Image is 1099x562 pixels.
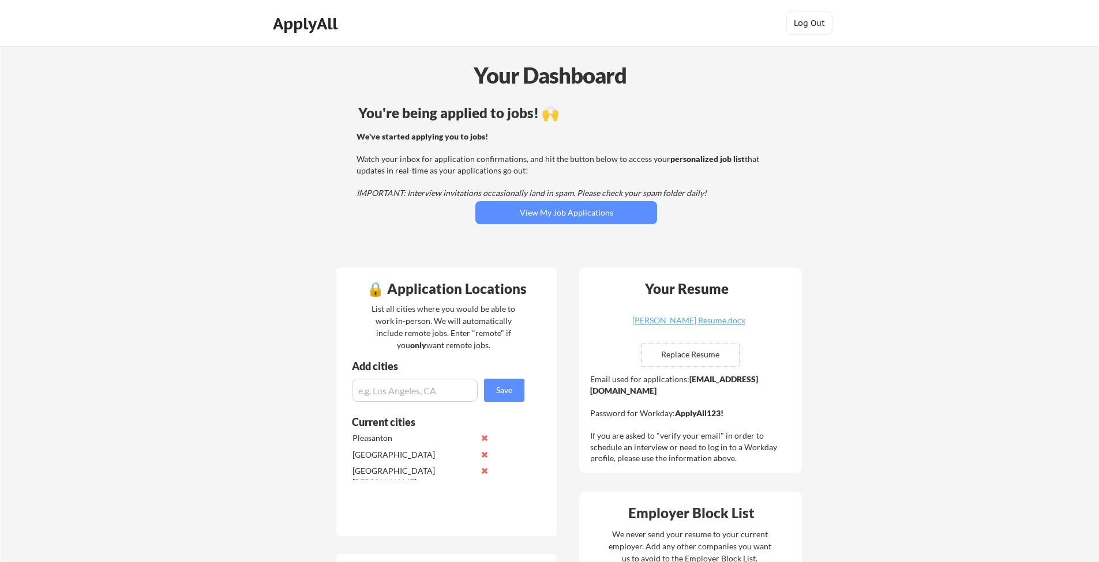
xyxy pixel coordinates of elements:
[584,506,798,520] div: Employer Block List
[1,59,1099,92] div: Your Dashboard
[786,12,832,35] button: Log Out
[339,282,554,296] div: 🔒 Application Locations
[364,303,523,351] div: List all cities where you would be able to work in-person. We will automatically include remote j...
[352,465,474,488] div: [GEOGRAPHIC_DATA][PERSON_NAME]
[358,106,774,120] div: You're being applied to jobs! 🙌
[620,316,757,325] div: [PERSON_NAME] Resume.docx
[352,432,474,444] div: Pleasanton
[590,374,758,395] strong: [EMAIL_ADDRESS][DOMAIN_NAME]
[629,282,744,296] div: Your Resume
[475,201,657,224] button: View My Job Applications
[352,361,527,371] div: Add cities
[357,131,488,141] strong: We've started applying you to jobs!
[357,188,707,198] em: IMPORTANT: Interview invitations occasionally land in spam. Please check your spam folder daily!
[670,154,745,164] strong: personalized job list
[590,374,794,464] div: Email used for applications: Password for Workday: If you are asked to "verify your email" in ord...
[620,316,757,334] a: [PERSON_NAME] Resume.docx
[273,14,341,33] div: ApplyAll
[352,449,474,461] div: [GEOGRAPHIC_DATA]
[410,340,426,350] strong: only
[675,408,723,418] strong: ApplyAll123!
[484,379,524,402] button: Save
[352,417,512,427] div: Current cities
[352,379,478,402] input: e.g. Los Angeles, CA
[357,131,772,199] div: Watch your inbox for application confirmations, and hit the button below to access your that upda...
